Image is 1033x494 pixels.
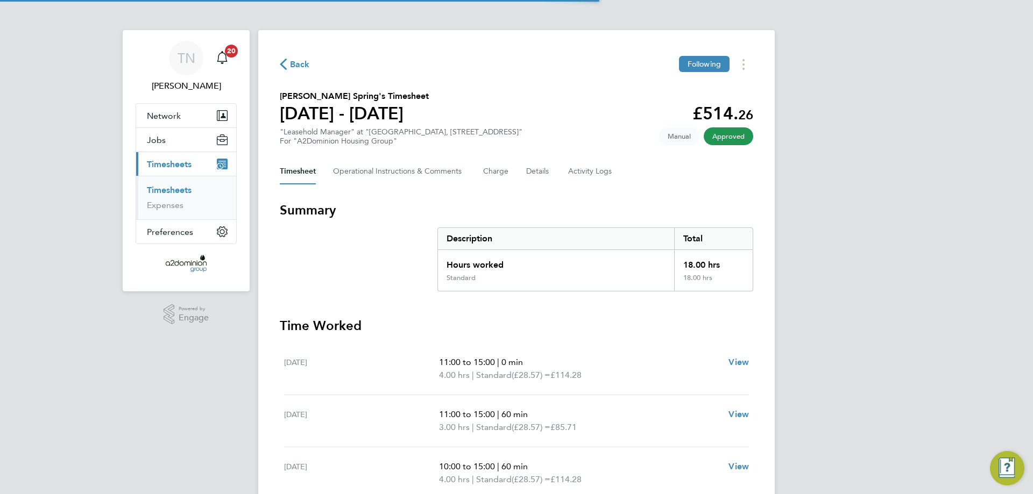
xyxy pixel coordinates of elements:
a: Expenses [147,200,183,210]
h3: Time Worked [280,317,753,334]
button: Engage Resource Center [990,451,1024,485]
span: Following [688,59,721,69]
span: Timesheets [147,159,192,169]
span: Network [147,111,181,121]
div: For "A2Dominion Housing Group" [280,137,522,146]
span: (£28.57) = [512,474,550,484]
span: Powered by [179,304,209,313]
span: This timesheet has been approved. [704,127,753,145]
button: Timesheets [136,152,236,176]
div: Hours worked [438,250,674,274]
div: "Leasehold Manager" at "[GEOGRAPHIC_DATA], [STREET_ADDRESS]" [280,127,522,146]
span: 11:00 to 15:00 [439,409,495,419]
nav: Main navigation [123,30,250,291]
span: This timesheet was manually created. [659,127,699,145]
button: Preferences [136,220,236,244]
span: | [497,409,499,419]
app-decimal: £514. [692,103,753,124]
span: Back [290,58,310,71]
a: View [728,356,749,369]
span: (£28.57) = [512,422,550,432]
div: Summary [437,227,753,291]
button: Timesheet [280,159,316,184]
span: TN [178,51,195,65]
span: | [497,461,499,471]
div: 18.00 hrs [674,274,753,291]
button: Activity Logs [568,159,613,184]
h1: [DATE] - [DATE] [280,103,429,124]
span: 10:00 to 15:00 [439,461,495,471]
span: Standard [476,421,512,434]
span: Engage [179,313,209,323]
div: [DATE] [284,356,439,382]
span: | [472,370,474,380]
span: View [728,461,749,471]
span: £85.71 [550,422,577,432]
button: Jobs [136,128,236,152]
span: Standard [476,369,512,382]
div: Description [438,228,674,249]
span: | [472,422,474,432]
span: 26 [738,107,753,123]
span: 0 min [501,357,523,367]
div: Timesheets [136,176,236,219]
div: Total [674,228,753,249]
span: 20 [225,45,238,58]
span: Jobs [147,135,166,145]
span: 4.00 hrs [439,370,470,380]
a: Powered byEngage [164,304,209,325]
span: 60 min [501,409,528,419]
div: [DATE] [284,460,439,486]
a: Go to home page [136,255,237,272]
button: Details [526,159,551,184]
h3: Summary [280,202,753,219]
div: [DATE] [284,408,439,434]
img: a2dominion-logo-retina.png [166,255,206,272]
span: Preferences [147,227,193,237]
button: Back [280,58,310,71]
span: View [728,357,749,367]
div: 18.00 hrs [674,250,753,274]
div: Standard [447,274,476,282]
span: 4.00 hrs [439,474,470,484]
button: Following [679,56,730,72]
span: Tiffany Neunie-Davy [136,80,237,92]
span: View [728,409,749,419]
button: Network [136,104,236,127]
a: Timesheets [147,185,192,195]
span: 3.00 hrs [439,422,470,432]
span: | [497,357,499,367]
a: 20 [211,41,233,75]
a: TN[PERSON_NAME] [136,41,237,92]
span: (£28.57) = [512,370,550,380]
span: Standard [476,473,512,486]
span: 11:00 to 15:00 [439,357,495,367]
h2: [PERSON_NAME] Spring's Timesheet [280,90,429,103]
span: £114.28 [550,474,582,484]
button: Operational Instructions & Comments [333,159,466,184]
span: £114.28 [550,370,582,380]
button: Timesheets Menu [734,56,753,73]
a: View [728,408,749,421]
a: View [728,460,749,473]
button: Charge [483,159,509,184]
span: 60 min [501,461,528,471]
span: | [472,474,474,484]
